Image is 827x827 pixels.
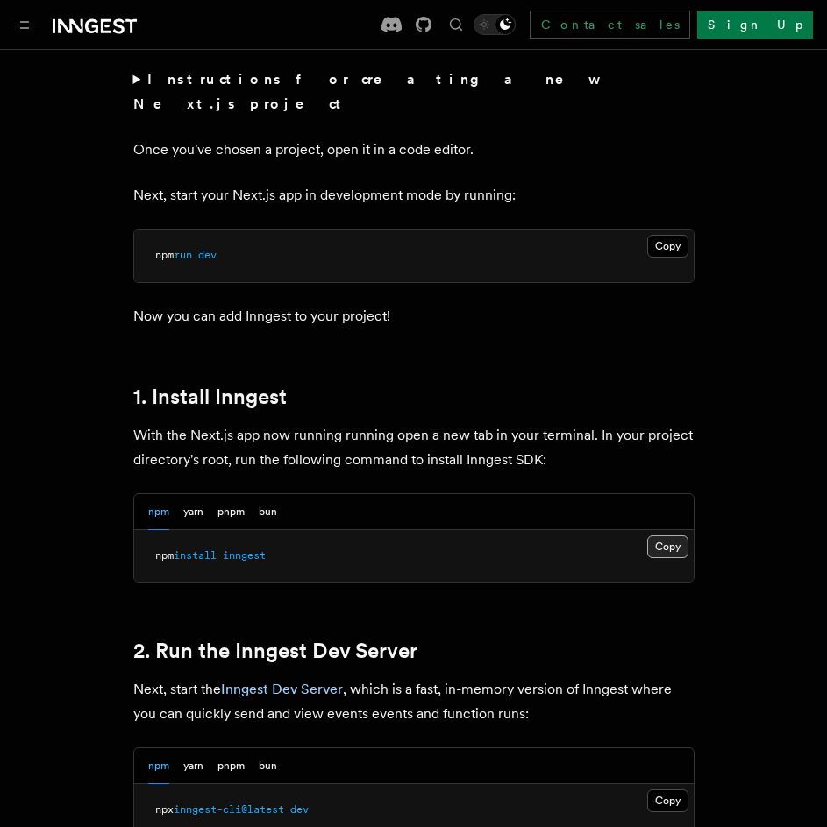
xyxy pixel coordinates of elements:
span: inngest [223,549,266,562]
span: npm [155,549,174,562]
button: Toggle navigation [14,14,35,35]
span: npm [155,249,174,261]
button: Copy [647,535,688,558]
a: 2. Run the Inngest Dev Server [133,639,417,663]
button: npm [148,748,169,784]
button: pnpm [217,494,245,530]
button: bun [259,748,277,784]
p: Now you can add Inngest to your project! [133,304,695,329]
p: Once you've chosen a project, open it in a code editor. [133,138,695,162]
button: Toggle dark mode [474,14,516,35]
a: Contact sales [530,11,690,39]
button: Copy [647,789,688,812]
button: yarn [183,494,203,530]
a: Inngest Dev Server [221,681,343,697]
p: Next, start your Next.js app in development mode by running: [133,183,695,208]
button: Copy [647,235,688,258]
span: inngest-cli@latest [174,803,284,816]
button: npm [148,494,169,530]
a: 1. Install Inngest [133,385,287,409]
p: With the Next.js app now running running open a new tab in your terminal. In your project directo... [133,423,695,472]
summary: Instructions for creating a new Next.js project [133,67,695,117]
button: yarn [183,748,203,784]
span: npx [155,803,174,816]
button: Find something... [446,14,467,35]
button: bun [259,494,277,530]
p: Next, start the , which is a fast, in-memory version of Inngest where you can quickly send and vi... [133,677,695,726]
span: dev [290,803,309,816]
a: Sign Up [697,11,813,39]
span: install [174,549,217,562]
button: pnpm [217,748,245,784]
span: run [174,249,192,261]
strong: Instructions for creating a new Next.js project [133,71,595,112]
span: dev [198,249,217,261]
